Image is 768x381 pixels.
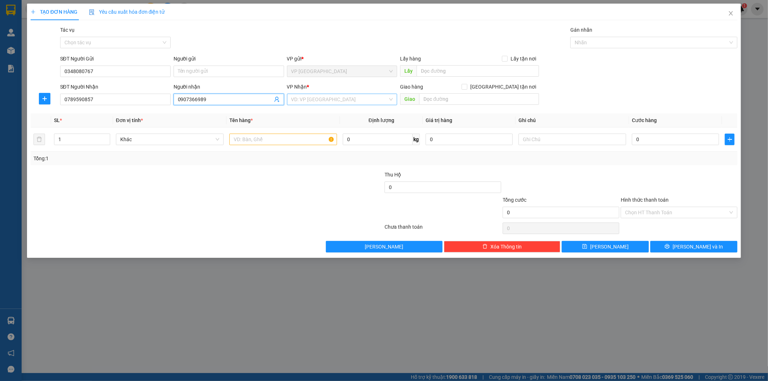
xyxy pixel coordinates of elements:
span: Định lượng [369,117,394,123]
div: Chưa thanh toán [384,223,502,236]
span: [PERSON_NAME] [590,243,629,251]
span: Giao [400,93,419,105]
input: Dọc đường [417,65,539,77]
span: Giá trị hàng [426,117,452,123]
span: VP Nhận [287,84,307,90]
input: Ghi Chú [518,134,626,145]
span: [PERSON_NAME] [365,243,403,251]
button: [PERSON_NAME] [326,241,443,252]
span: Lấy hàng [400,56,421,62]
button: Close [721,4,741,24]
label: Tác vụ [60,27,75,33]
span: Xóa Thông tin [490,243,522,251]
label: Hình thức thanh toán [621,197,669,203]
button: plus [39,93,50,104]
span: Yêu cầu xuất hóa đơn điện tử [89,9,165,15]
div: SĐT Người Nhận [60,83,171,91]
span: plus [725,136,734,142]
span: Tổng cước [503,197,526,203]
span: Lấy tận nơi [508,55,539,63]
div: SĐT Người Gửi [60,55,171,63]
span: save [582,244,587,250]
span: [PERSON_NAME] và In [673,243,723,251]
input: 0 [426,134,513,145]
button: printer[PERSON_NAME] và In [650,241,737,252]
label: Gán nhãn [570,27,592,33]
div: VP gửi [287,55,398,63]
div: Người nhận [174,83,284,91]
span: Tên hàng [229,117,253,123]
button: delete [33,134,45,145]
span: Thu Hộ [385,172,401,178]
span: Cước hàng [632,117,657,123]
span: Đơn vị tính [116,117,143,123]
span: close [728,10,734,16]
span: TẠO ĐƠN HÀNG [31,9,77,15]
div: Người gửi [174,55,284,63]
span: SL [54,117,60,123]
span: Lấy [400,65,417,77]
input: VD: Bàn, Ghế [229,134,337,145]
span: kg [413,134,420,145]
img: icon [89,9,95,15]
div: Tổng: 1 [33,154,296,162]
span: printer [665,244,670,250]
input: Dọc đường [419,93,539,105]
button: plus [725,134,735,145]
th: Ghi chú [516,113,629,127]
button: deleteXóa Thông tin [444,241,561,252]
span: Khác [120,134,219,145]
span: Giao hàng [400,84,423,90]
span: plus [31,9,36,14]
span: [GEOGRAPHIC_DATA] tận nơi [467,83,539,91]
span: delete [482,244,488,250]
span: plus [39,96,50,102]
span: VP Đà Lạt [291,66,393,77]
button: save[PERSON_NAME] [562,241,649,252]
span: user-add [274,97,280,102]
